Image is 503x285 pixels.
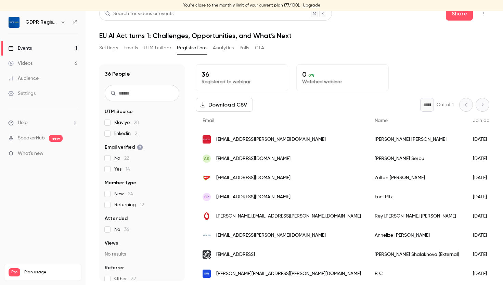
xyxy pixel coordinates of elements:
span: What's new [18,150,43,157]
button: Download CSV [196,98,253,112]
div: Audience [8,75,39,82]
button: Registrations [177,42,207,53]
span: [EMAIL_ADDRESS][PERSON_NAME][DOMAIN_NAME] [216,136,326,143]
span: Klaviyo [114,119,139,126]
h6: GDPR Register [25,19,57,26]
span: [EMAIL_ADDRESS] [216,251,255,258]
li: help-dropdown-opener [8,119,77,126]
iframe: Noticeable Trigger [69,151,77,157]
div: Annelize [PERSON_NAME] [368,226,466,245]
div: [DATE] [466,264,501,283]
span: AS [204,156,209,162]
span: linkedin [114,130,137,137]
h1: 36 People [105,70,130,78]
span: 0 % [308,73,314,78]
span: [EMAIL_ADDRESS][PERSON_NAME][DOMAIN_NAME] [216,232,326,239]
button: Share [446,7,473,21]
div: Settings [8,90,36,97]
span: No [114,155,129,162]
img: toloka.ai [203,250,211,259]
img: GDPR Register [9,17,20,28]
span: Pro [9,268,20,276]
span: 24 [128,191,133,196]
span: 32 [131,276,136,281]
span: [PERSON_NAME][EMAIL_ADDRESS][PERSON_NAME][DOMAIN_NAME] [216,213,361,220]
p: Watched webinar [302,78,383,85]
span: 22 [124,156,129,161]
span: Join date [473,118,494,123]
div: Enel Pitk [368,187,466,207]
button: Analytics [213,42,234,53]
span: UTM Source [105,108,133,115]
p: No results [105,251,179,258]
span: [EMAIL_ADDRESS][DOMAIN_NAME] [216,174,291,182]
div: Zoltan [PERSON_NAME] [368,168,466,187]
div: [PERSON_NAME] Shalakhova (External) [368,245,466,264]
p: 36 [202,70,282,78]
a: Upgrade [303,3,320,8]
span: 12 [140,202,144,207]
button: Settings [99,42,118,53]
span: Name [375,118,388,123]
span: No [114,226,129,233]
div: [DATE] [466,226,501,245]
button: Polls [240,42,249,53]
p: Registered to webinar [202,78,282,85]
span: Returning [114,201,144,208]
span: [PERSON_NAME][EMAIL_ADDRESS][PERSON_NAME][DOMAIN_NAME] [216,270,361,277]
span: Email verified [105,144,143,151]
section: facet-groups [105,108,179,282]
span: 14 [126,167,130,172]
div: [PERSON_NAME] Serbu [368,149,466,168]
div: [DATE] [466,187,501,207]
button: Emails [124,42,138,53]
span: Referrer [105,264,124,271]
button: CTA [255,42,264,53]
span: 28 [134,120,139,125]
span: EP [204,194,209,200]
div: [DATE] [466,245,501,264]
div: Events [8,45,32,52]
p: Out of 1 [437,101,454,108]
span: New [114,190,133,197]
img: molromania.ro [203,174,211,182]
img: altron.com [203,231,211,239]
img: internet.is [203,212,211,220]
span: new [49,135,63,142]
div: [DATE] [466,168,501,187]
span: Plan usage [24,270,77,275]
span: 2 [135,131,137,136]
a: SpeakerHub [18,135,45,142]
span: Member type [105,179,136,186]
h1: EU AI Act turns 1: Challenges, Opportunities, and What’s Next [99,32,489,40]
button: UTM builder [144,42,171,53]
span: Other [114,275,136,282]
span: Yes [114,166,130,173]
div: [DATE] [466,149,501,168]
img: kpmg.com [203,270,211,278]
span: Attended [105,215,128,222]
div: Rey [PERSON_NAME] [PERSON_NAME] [368,207,466,226]
span: Help [18,119,28,126]
div: [DATE] [466,130,501,149]
div: B C [368,264,466,283]
span: 36 [124,227,129,232]
div: [DATE] [466,207,501,226]
span: [EMAIL_ADDRESS][DOMAIN_NAME] [216,194,291,201]
span: [EMAIL_ADDRESS][DOMAIN_NAME] [216,155,291,162]
div: [PERSON_NAME] [PERSON_NAME] [368,130,466,149]
div: Search for videos or events [105,10,173,17]
img: xerox.com [203,135,211,144]
span: Email [203,118,214,123]
span: Views [105,240,118,247]
p: 0 [302,70,383,78]
div: Videos [8,60,33,67]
